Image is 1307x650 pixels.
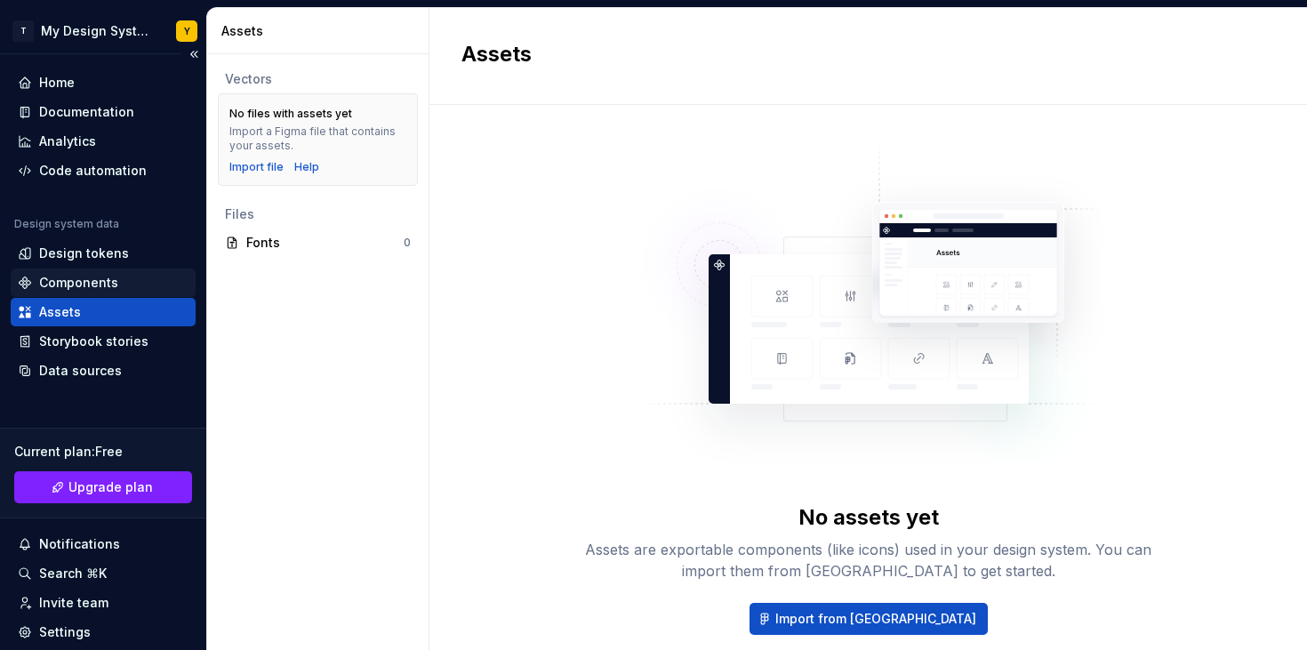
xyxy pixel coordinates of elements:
[39,623,91,641] div: Settings
[11,68,196,97] a: Home
[218,229,418,257] a: Fonts0
[225,205,411,223] div: Files
[41,22,155,40] div: My Design System
[181,42,206,67] button: Collapse sidebar
[221,22,421,40] div: Assets
[229,160,284,174] button: Import file
[184,24,190,38] div: Y
[39,162,147,180] div: Code automation
[294,160,319,174] a: Help
[39,333,148,350] div: Storybook stories
[11,269,196,297] a: Components
[461,40,1254,68] h2: Assets
[14,443,192,461] div: Current plan : Free
[39,303,81,321] div: Assets
[229,124,406,153] div: Import a Figma file that contains your assets.
[750,603,988,635] button: Import from [GEOGRAPHIC_DATA]
[11,357,196,385] a: Data sources
[798,503,939,532] div: No assets yet
[39,565,107,582] div: Search ⌘K
[39,74,75,92] div: Home
[229,107,352,121] div: No files with assets yet
[4,12,203,50] button: TMy Design SystemY
[11,530,196,558] button: Notifications
[584,539,1153,582] div: Assets are exportable components (like icons) used in your design system. You can import them fro...
[11,559,196,588] button: Search ⌘K
[14,471,192,503] a: Upgrade plan
[404,236,411,250] div: 0
[39,594,108,612] div: Invite team
[39,535,120,553] div: Notifications
[11,156,196,185] a: Code automation
[39,103,134,121] div: Documentation
[246,234,404,252] div: Fonts
[11,327,196,356] a: Storybook stories
[39,362,122,380] div: Data sources
[39,245,129,262] div: Design tokens
[11,589,196,617] a: Invite team
[68,478,153,496] span: Upgrade plan
[11,298,196,326] a: Assets
[12,20,34,42] div: T
[225,70,411,88] div: Vectors
[775,610,976,628] span: Import from [GEOGRAPHIC_DATA]
[11,618,196,646] a: Settings
[39,274,118,292] div: Components
[11,239,196,268] a: Design tokens
[11,98,196,126] a: Documentation
[39,132,96,150] div: Analytics
[14,217,119,231] div: Design system data
[11,127,196,156] a: Analytics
